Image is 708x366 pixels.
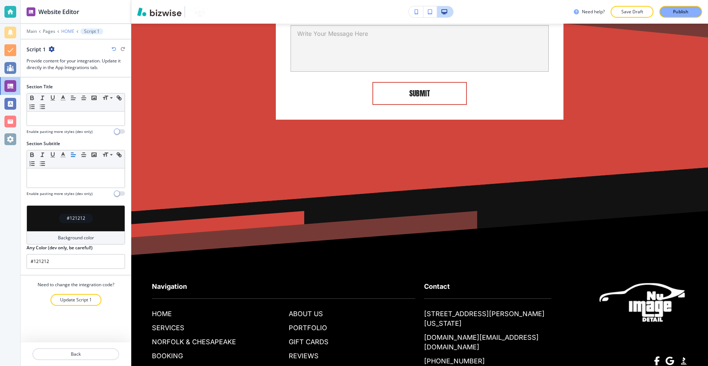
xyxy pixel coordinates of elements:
p: Save Draft [620,8,644,15]
h4: Enable pasting more styles (dev only) [27,191,93,196]
img: Your Logo [188,7,208,16]
p: NORFOLK & CHESAPEAKE [152,337,236,347]
strong: Contact [424,283,450,290]
p: PORTFOLIO [289,323,327,333]
button: Back [32,348,119,360]
h4: Background color [58,235,94,241]
p: HOME [152,309,172,319]
button: Publish [659,6,702,18]
h2: Any Color (dev only, be careful!) [27,244,93,251]
button: SUBMIT [372,82,467,105]
button: Main [27,29,37,34]
p: GIFT CARDS [289,337,329,347]
h3: Need help? [582,8,605,15]
img: Bizwise Logo [137,7,181,16]
img: NU Image Detail [599,282,687,323]
strong: Navigation [152,283,187,290]
h4: Need to change the integration code? [38,281,114,288]
h3: Provide content for your integration. Update it directly in the App Integrations tab. [27,58,125,71]
button: Pages [43,29,55,34]
button: Script 1 [80,28,103,34]
a: [PHONE_NUMBER] [424,356,485,366]
button: HOME [61,29,74,34]
img: editor icon [27,7,35,16]
h2: Section Subtitle [27,140,60,147]
p: SERVICES [152,323,184,333]
button: #121212Background color [27,205,125,244]
p: Script 1 [84,29,100,34]
p: Publish [673,8,688,15]
a: [STREET_ADDRESS][PERSON_NAME][US_STATE] [424,309,551,328]
p: Back [33,351,118,358]
p: Update Script 1 [60,297,92,303]
p: ABOUT US [289,309,323,319]
button: Save Draft [611,6,653,18]
h2: Website Editor [38,7,79,16]
p: BOOKING [152,351,183,361]
h4: #121212 [67,215,85,222]
p: REVIEWS [289,351,319,361]
h2: Script 1 [27,45,46,53]
button: Update Script 1 [51,294,101,306]
a: [DOMAIN_NAME][EMAIL_ADDRESS][DOMAIN_NAME] [424,333,551,352]
h2: Section Title [27,83,53,90]
h4: Enable pasting more styles (dev only) [27,129,93,134]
